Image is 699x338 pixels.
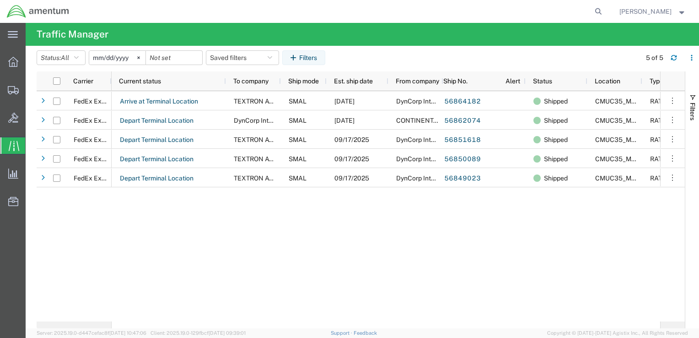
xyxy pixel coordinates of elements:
[650,136,671,143] span: RATED
[650,77,663,85] span: Type
[443,77,468,85] span: Ship No.
[619,6,672,16] span: Ben Nguyen
[109,330,146,336] span: [DATE] 10:47:06
[74,117,118,124] span: FedEx Express
[650,98,671,105] span: RATED
[444,152,481,167] a: 56850089
[37,50,86,65] button: Status:All
[544,92,568,111] span: Shipped
[119,94,199,109] a: Arrive at Terminal Location
[396,117,470,124] span: CONTINENTAL TESTING
[282,50,325,65] button: Filters
[334,155,369,163] span: 09/17/2025
[234,117,312,124] span: DynCorp International LLC
[119,77,161,85] span: Current status
[619,6,687,17] button: [PERSON_NAME]
[334,136,369,143] span: 09/17/2025
[233,77,269,85] span: To company
[146,51,202,65] input: Not set
[234,174,294,182] span: TEXTRON AVIATION
[289,136,306,143] span: SMAL
[547,329,688,337] span: Copyright © [DATE]-[DATE] Agistix Inc., All Rights Reserved
[119,171,194,186] a: Depart Terminal Location
[444,94,481,109] a: 56864182
[334,174,369,182] span: 09/17/2025
[533,77,552,85] span: Status
[6,5,70,18] img: logo
[544,130,568,149] span: Shipped
[444,171,481,186] a: 56849023
[288,77,319,85] span: Ship mode
[74,136,118,143] span: FedEx Express
[650,117,671,124] span: RATED
[289,98,306,105] span: SMAL
[331,330,354,336] a: Support
[73,77,93,85] span: Carrier
[89,51,145,65] input: Not set
[544,111,568,130] span: Shipped
[646,53,663,63] div: 5 of 5
[505,77,520,85] span: Alert
[444,114,481,128] a: 56862074
[334,117,355,124] span: 09/18/2025
[544,169,568,188] span: Shipped
[595,77,620,85] span: Location
[396,155,474,163] span: DynCorp International LLC
[61,54,69,61] span: All
[334,98,355,105] span: 09/18/2025
[74,174,118,182] span: FedEx Express
[334,77,373,85] span: Est. ship date
[444,133,481,147] a: 56851618
[650,155,671,163] span: RATED
[119,152,194,167] a: Depart Terminal Location
[650,174,671,182] span: RATED
[119,114,194,128] a: Depart Terminal Location
[209,330,246,336] span: [DATE] 09:39:01
[151,330,246,336] span: Client: 2025.19.0-129fbcf
[544,149,568,169] span: Shipped
[74,155,118,163] span: FedEx Express
[354,330,377,336] a: Feedback
[289,155,306,163] span: SMAL
[396,136,474,143] span: DynCorp International LLC
[289,174,306,182] span: SMAL
[119,133,194,147] a: Depart Terminal Location
[206,50,279,65] button: Saved filters
[689,103,696,120] span: Filters
[234,155,294,163] span: TEXTRON AVIATION
[234,136,294,143] span: TEXTRON AVIATION
[234,98,306,105] span: TEXTRON AVIATION INC
[396,174,474,182] span: DynCorp International LLC
[289,117,306,124] span: SMAL
[37,23,108,46] h4: Traffic Manager
[396,77,439,85] span: From company
[37,330,146,336] span: Server: 2025.19.0-d447cefac8f
[74,98,118,105] span: FedEx Express
[396,98,474,105] span: DynCorp International LLC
